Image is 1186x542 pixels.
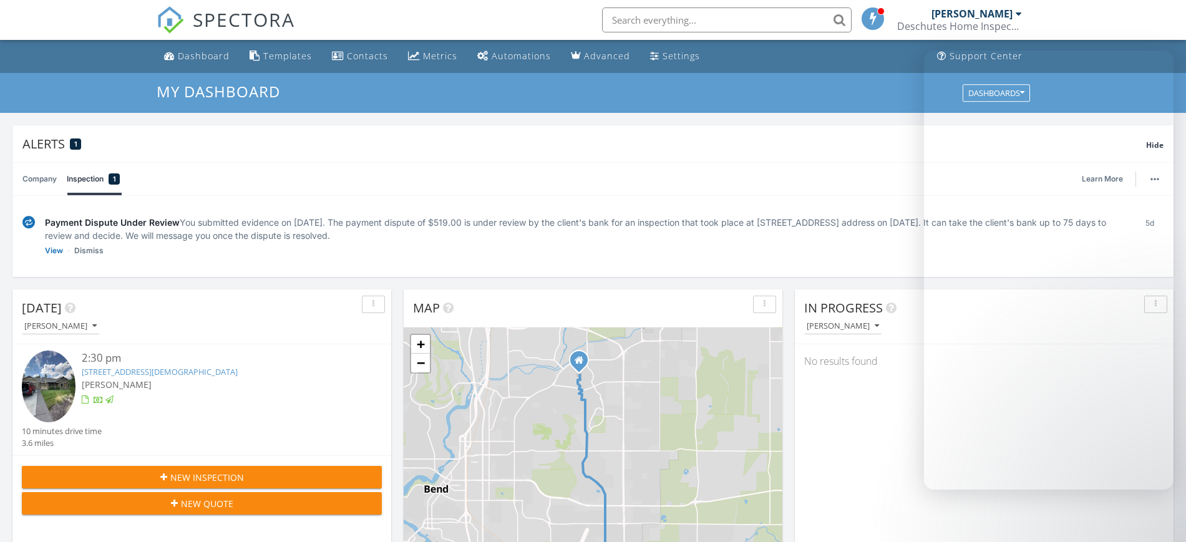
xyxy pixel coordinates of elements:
a: SPECTORA [157,17,295,43]
span: [PERSON_NAME] [82,379,152,390]
div: Automations [492,50,551,62]
div: [PERSON_NAME] [931,7,1013,20]
div: [PERSON_NAME] [24,322,97,331]
img: under-review-2fe708636b114a7f4b8d.svg [22,216,35,229]
div: Support Center [950,50,1023,62]
a: Dismiss [74,244,104,257]
a: Zoom out [411,354,430,372]
button: [PERSON_NAME] [22,318,99,335]
span: 1 [113,173,116,185]
div: 3.6 miles [22,437,102,449]
div: 3041 NE Madison Ave., Bend OR 97701 [579,360,586,367]
a: Metrics [403,45,462,68]
a: Settings [645,45,705,68]
img: 9350707%2Fcover_photos%2FmtbtJVYOV8WlvXratrgY%2Fsmall.9350707-1756329393201 [22,351,75,422]
a: Templates [245,45,317,68]
div: 10 minutes drive time [22,425,102,437]
div: You submitted evidence on [DATE]. The payment dispute of $519.00 is under review by the client's ... [45,216,1125,242]
a: Dashboard [159,45,235,68]
a: Inspection [67,163,120,195]
div: Dashboard [178,50,230,62]
span: SPECTORA [193,6,295,32]
iframe: Intercom live chat [1144,500,1174,530]
a: Advanced [566,45,635,68]
span: New Quote [181,497,233,510]
span: [DATE] [22,299,62,316]
a: [STREET_ADDRESS][DEMOGRAPHIC_DATA] [82,366,238,377]
button: New Quote [22,492,382,515]
iframe: Intercom live chat [924,51,1174,490]
div: Advanced [584,50,630,62]
div: Contacts [347,50,388,62]
div: 2:30 pm [82,351,352,366]
a: Zoom in [411,335,430,354]
span: Map [413,299,440,316]
img: The Best Home Inspection Software - Spectora [157,6,184,34]
a: Company [22,163,57,195]
button: [PERSON_NAME] [804,318,882,335]
span: 1 [74,140,77,148]
div: Templates [263,50,312,62]
div: Metrics [423,50,457,62]
a: 2:30 pm [STREET_ADDRESS][DEMOGRAPHIC_DATA] [PERSON_NAME] 10 minutes drive time 3.6 miles [22,351,382,449]
span: My Dashboard [157,81,280,102]
div: Alerts [22,135,1146,152]
a: Support Center [932,45,1028,68]
span: In Progress [804,299,883,316]
a: Contacts [327,45,393,68]
input: Search everything... [602,7,852,32]
div: Settings [663,50,700,62]
span: New Inspection [170,471,244,484]
div: [PERSON_NAME] [807,322,879,331]
a: View [45,244,63,257]
div: Deschutes Home Inspection LLC. [897,20,1022,32]
button: New Inspection [22,466,382,488]
span: Payment Dispute Under Review [45,217,180,228]
div: No results found [795,344,1174,378]
a: Automations (Basic) [472,45,556,68]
